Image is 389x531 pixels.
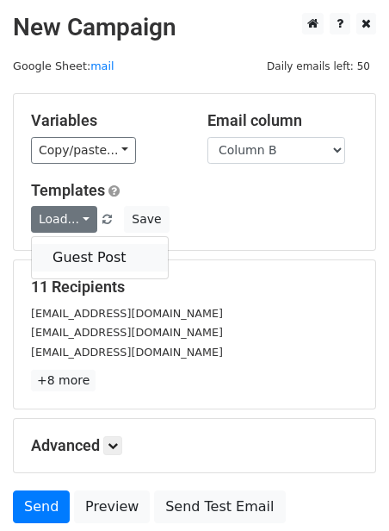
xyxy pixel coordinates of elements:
[261,59,376,72] a: Daily emails left: 50
[13,13,376,42] h2: New Campaign
[124,206,169,233] button: Save
[31,307,223,320] small: [EMAIL_ADDRESS][DOMAIN_NAME]
[31,370,96,391] a: +8 more
[31,111,182,130] h5: Variables
[13,59,114,72] small: Google Sheet:
[154,490,285,523] a: Send Test Email
[90,59,114,72] a: mail
[32,244,168,272] a: Guest Post
[207,111,358,130] h5: Email column
[31,181,105,199] a: Templates
[31,326,223,339] small: [EMAIL_ADDRESS][DOMAIN_NAME]
[31,346,223,359] small: [EMAIL_ADDRESS][DOMAIN_NAME]
[74,490,150,523] a: Preview
[261,57,376,76] span: Daily emails left: 50
[31,206,97,233] a: Load...
[31,278,358,297] h5: 11 Recipients
[13,490,70,523] a: Send
[31,137,136,164] a: Copy/paste...
[31,436,358,455] h5: Advanced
